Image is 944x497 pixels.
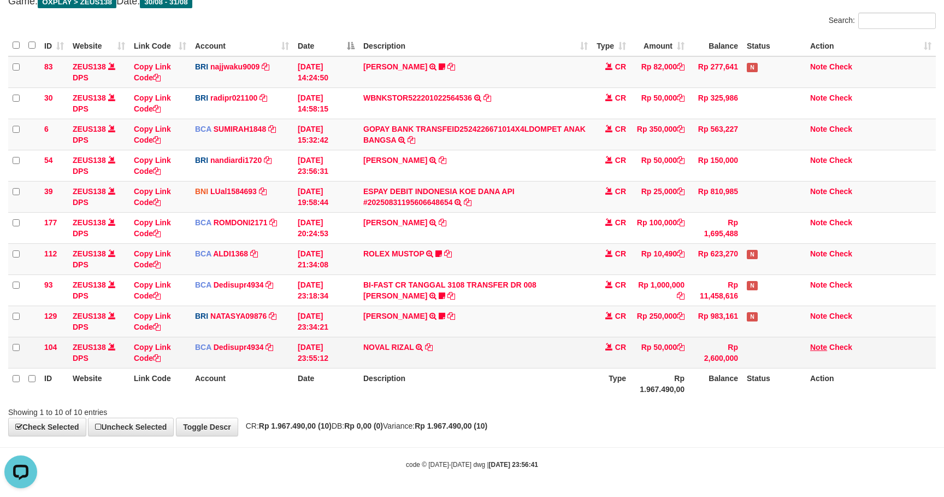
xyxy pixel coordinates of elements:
td: Rp 277,641 [689,56,742,88]
span: BCA [195,280,211,289]
span: BCA [195,249,211,258]
a: Copy Dedisupr4934 to clipboard [265,343,273,352]
a: Check [829,280,852,289]
strong: Rp 1.967.490,00 (10) [415,422,487,430]
th: Balance [689,368,742,399]
a: Copy Link Code [134,93,171,113]
a: Copy ROLEX MUSTOP to clipboard [444,249,452,258]
a: Copy TARI PRATIWI to clipboard [447,62,455,71]
td: [DATE] 23:55:12 [293,337,359,368]
td: DPS [68,87,129,119]
a: ZEUS138 [73,280,106,289]
span: CR [615,93,626,102]
a: Copy Link Code [134,343,171,362]
a: Copy Rp 82,000 to clipboard [677,62,685,71]
td: DPS [68,181,129,212]
a: ZEUS138 [73,312,106,320]
a: Note [810,125,827,133]
a: Note [810,156,827,165]
a: Copy Rp 250,000 to clipboard [677,312,685,320]
a: Copy Rp 50,000 to clipboard [677,156,685,165]
a: Check Selected [8,418,86,436]
th: Action: activate to sort column ascending [806,35,936,56]
a: Dedisupr4934 [214,280,264,289]
th: Description [359,368,592,399]
a: Note [810,312,827,320]
span: 6 [44,125,49,133]
span: 54 [44,156,53,165]
td: [DATE] 21:34:08 [293,243,359,274]
a: Check [829,249,852,258]
a: Copy LUal1584693 to clipboard [259,187,267,196]
span: BCA [195,218,211,227]
a: Copy Rp 25,000 to clipboard [677,187,685,196]
span: CR [615,125,626,133]
td: Rp 10,490 [630,243,689,274]
span: BRI [195,312,208,320]
a: Copy Link Code [134,218,171,238]
td: Rp 82,000 [630,56,689,88]
a: Copy WBNKSTOR522201022564536 to clipboard [483,93,491,102]
td: Rp 325,986 [689,87,742,119]
td: Rp 100,000 [630,212,689,243]
th: Link Code: activate to sort column ascending [129,35,191,56]
a: Copy NOVAL RIZAL to clipboard [425,343,433,352]
a: Check [829,62,852,71]
strong: Rp 1.967.490,00 (10) [259,422,332,430]
th: Description: activate to sort column ascending [359,35,592,56]
a: WBNKSTOR522201022564536 [363,93,472,102]
span: 177 [44,218,57,227]
td: DPS [68,119,129,150]
a: [PERSON_NAME] [363,62,427,71]
a: Check [829,93,852,102]
a: ZEUS138 [73,62,106,71]
a: Copy Rp 1,000,000 to clipboard [677,291,685,300]
span: CR [615,343,626,352]
a: ZEUS138 [73,218,106,227]
a: Copy Link Code [134,187,171,207]
td: [DATE] 14:24:50 [293,56,359,88]
input: Search: [858,13,936,29]
td: Rp 810,985 [689,181,742,212]
a: ALDI1368 [213,249,248,258]
a: Copy ALDI1368 to clipboard [250,249,258,258]
strong: Rp 0,00 (0) [344,422,383,430]
strong: [DATE] 23:56:41 [489,461,538,469]
a: Copy SUMIRAH1848 to clipboard [268,125,276,133]
a: Uncheck Selected [88,418,174,436]
a: Note [810,93,827,102]
td: [DATE] 14:58:15 [293,87,359,119]
a: Dedisupr4934 [214,343,264,352]
a: Toggle Descr [176,418,238,436]
td: Rp 150,000 [689,150,742,181]
span: BNI [195,187,208,196]
a: Copy ABDUL GAFUR to clipboard [439,218,446,227]
span: 83 [44,62,53,71]
a: Copy Link Code [134,125,171,144]
a: Copy Link Code [134,249,171,269]
a: Copy Rp 100,000 to clipboard [677,218,685,227]
a: Note [810,62,827,71]
span: 112 [44,249,57,258]
a: radipr021100 [210,93,257,102]
th: Date [293,368,359,399]
a: Copy Dedisupr4934 to clipboard [265,280,273,289]
a: [PERSON_NAME] [363,312,427,320]
td: Rp 11,458,616 [689,274,742,306]
a: ZEUS138 [73,249,106,258]
a: Copy Rp 350,000 to clipboard [677,125,685,133]
a: Check [829,312,852,320]
th: Website: activate to sort column ascending [68,35,129,56]
th: Action [806,368,936,399]
a: Copy radipr021100 to clipboard [259,93,267,102]
a: Note [810,218,827,227]
td: DPS [68,150,129,181]
span: CR [615,156,626,165]
span: CR [615,218,626,227]
th: ID: activate to sort column ascending [40,35,68,56]
td: [DATE] 23:56:31 [293,150,359,181]
a: ZEUS138 [73,187,106,196]
a: Copy Rp 50,000 to clipboard [677,93,685,102]
td: [DATE] 15:32:42 [293,119,359,150]
span: 39 [44,187,53,196]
